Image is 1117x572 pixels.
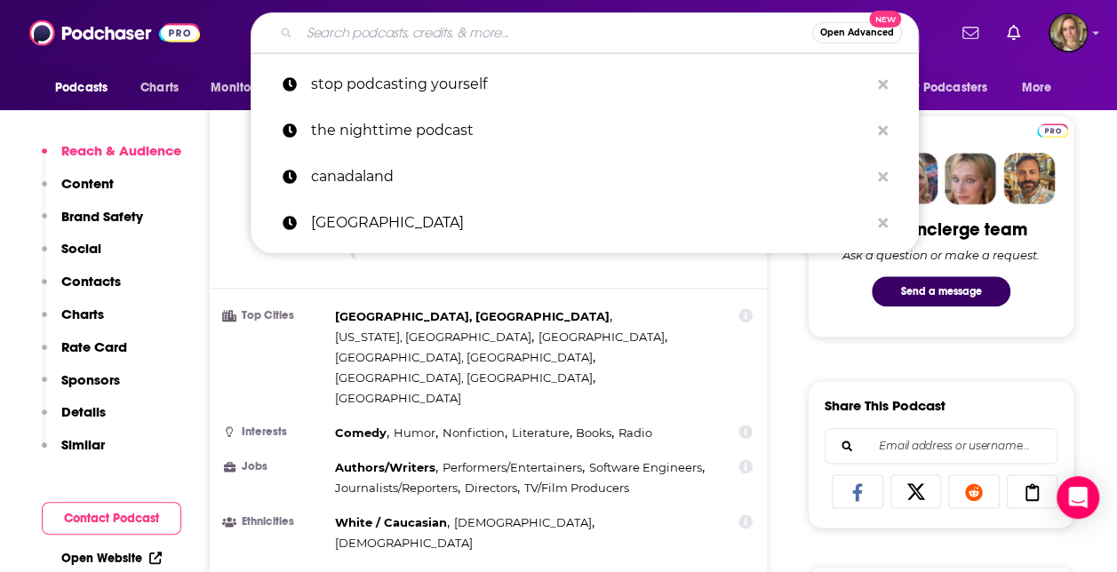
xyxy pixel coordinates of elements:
span: [DEMOGRAPHIC_DATA] [335,536,473,550]
span: Directors [465,481,517,495]
span: , [335,478,460,498]
div: Your concierge team [856,218,1027,241]
img: Jon Profile [1003,153,1055,204]
a: Show notifications dropdown [955,18,985,48]
p: Similar [61,436,105,453]
div: Open Intercom Messenger [1057,476,1099,519]
span: , [335,347,595,368]
img: User Profile [1049,13,1088,52]
span: Radio [618,425,652,440]
input: Search podcasts, credits, & more... [299,19,812,47]
img: Podchaser Pro [1037,123,1068,138]
a: Share on X/Twitter [890,474,942,508]
p: the nighttime podcast [311,107,869,154]
span: TV/Film Producers [524,481,629,495]
input: Email address or username... [840,429,1042,463]
span: Podcasts [55,75,108,100]
span: Books [576,425,611,440]
span: [GEOGRAPHIC_DATA], [GEOGRAPHIC_DATA] [335,370,593,385]
span: Nonfiction [443,425,505,440]
p: Reach & Audience [61,142,181,159]
button: Charts [42,306,104,338]
div: Search followers [825,428,1057,464]
button: Sponsors [42,371,120,404]
span: [GEOGRAPHIC_DATA], [GEOGRAPHIC_DATA] [335,350,593,364]
span: More [1022,75,1052,100]
span: Comedy [335,425,387,440]
a: canadaland [251,154,919,200]
h3: Share This Podcast [825,397,945,414]
div: Ask a question or make a request. [842,248,1040,262]
span: Software Engineers [589,460,702,474]
span: , [335,368,595,388]
span: , [443,423,507,443]
span: , [589,457,705,478]
a: Podchaser - Follow, Share and Rate Podcasts [29,16,200,50]
p: Sponsors [61,371,120,388]
span: , [335,327,534,347]
span: , [335,423,389,443]
span: White / Caucasian [335,515,447,529]
span: For Podcasters [902,75,987,100]
span: , [335,512,450,533]
span: Humor [394,425,435,440]
img: Jules Profile [945,153,996,204]
a: Charts [129,71,189,105]
p: Brazil [311,200,869,246]
span: [US_STATE], [GEOGRAPHIC_DATA] [335,330,531,344]
button: Content [42,175,114,208]
a: stop podcasting yourself [251,61,919,107]
a: Pro website [1037,121,1068,138]
p: Contacts [61,273,121,290]
span: , [394,423,438,443]
span: Logged in as Lauren.Russo [1049,13,1088,52]
p: Social [61,240,101,257]
button: open menu [890,71,1013,105]
span: , [576,423,614,443]
button: Reach & Audience [42,142,181,175]
span: Literature [511,425,569,440]
span: [GEOGRAPHIC_DATA] [539,330,665,344]
button: open menu [43,71,131,105]
a: Copy Link [1007,474,1058,508]
p: Content [61,175,114,192]
a: Open Website [61,551,162,566]
p: canadaland [311,154,869,200]
button: open menu [1009,71,1074,105]
p: Charts [61,306,104,322]
span: , [539,327,667,347]
span: Monitoring [211,75,274,100]
p: Rate Card [61,338,127,355]
h3: Interests [224,426,328,438]
span: , [511,423,571,443]
button: Rate Card [42,338,127,371]
span: Charts [140,75,179,100]
button: Send a message [872,276,1010,306]
button: Brand Safety [42,208,143,241]
h3: Jobs [224,461,328,473]
a: Show notifications dropdown [1000,18,1027,48]
h3: Top Cities [224,310,328,322]
h3: Ethnicities [224,516,328,528]
button: Contacts [42,273,121,306]
button: Contact Podcast [42,502,181,535]
span: , [465,478,520,498]
a: Share on Reddit [948,474,1000,508]
button: Show profile menu [1049,13,1088,52]
button: open menu [198,71,297,105]
span: Journalists/Reporters [335,481,458,495]
p: stop podcasting yourself [311,61,869,107]
span: Authors/Writers [335,460,435,474]
a: Share on Facebook [832,474,883,508]
span: New [869,11,901,28]
span: [GEOGRAPHIC_DATA], [GEOGRAPHIC_DATA] [335,309,610,323]
button: Similar [42,436,105,469]
div: Search podcasts, credits, & more... [251,12,919,53]
span: , [335,306,612,327]
span: [GEOGRAPHIC_DATA] [335,391,461,405]
a: [GEOGRAPHIC_DATA] [251,200,919,246]
span: , [335,457,438,478]
button: Open AdvancedNew [812,22,902,44]
button: Social [42,240,101,273]
p: Details [61,403,106,420]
